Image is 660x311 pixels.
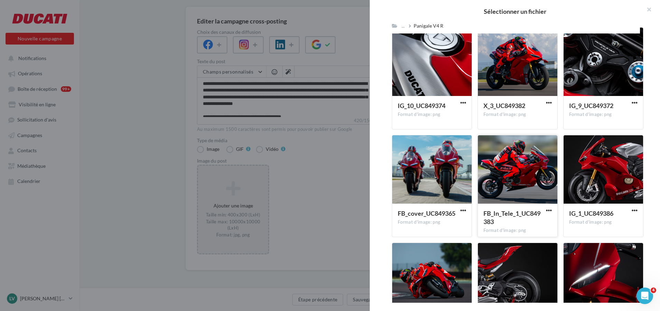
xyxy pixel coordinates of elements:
[651,288,656,293] span: 4
[381,8,649,14] h2: Sélectionner un fichier
[483,227,552,234] div: Format d'image: png
[483,111,552,118] div: Format d'image: png
[569,111,638,118] div: Format d'image: png
[398,210,455,217] span: FB_cover_UC849365
[569,210,613,217] span: IG_1_UC849386
[414,22,443,29] div: Panigale V4 R
[637,288,653,304] iframe: Intercom live chat
[483,102,525,109] span: X_3_UC849382
[569,102,613,109] span: IG_9_UC849372
[400,21,406,31] div: ...
[398,219,466,225] div: Format d'image: png
[398,102,445,109] span: IG_10_UC849374
[569,219,638,225] div: Format d'image: png
[398,111,466,118] div: Format d'image: png
[483,210,540,225] span: FB_In_Tele_1_UC849383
